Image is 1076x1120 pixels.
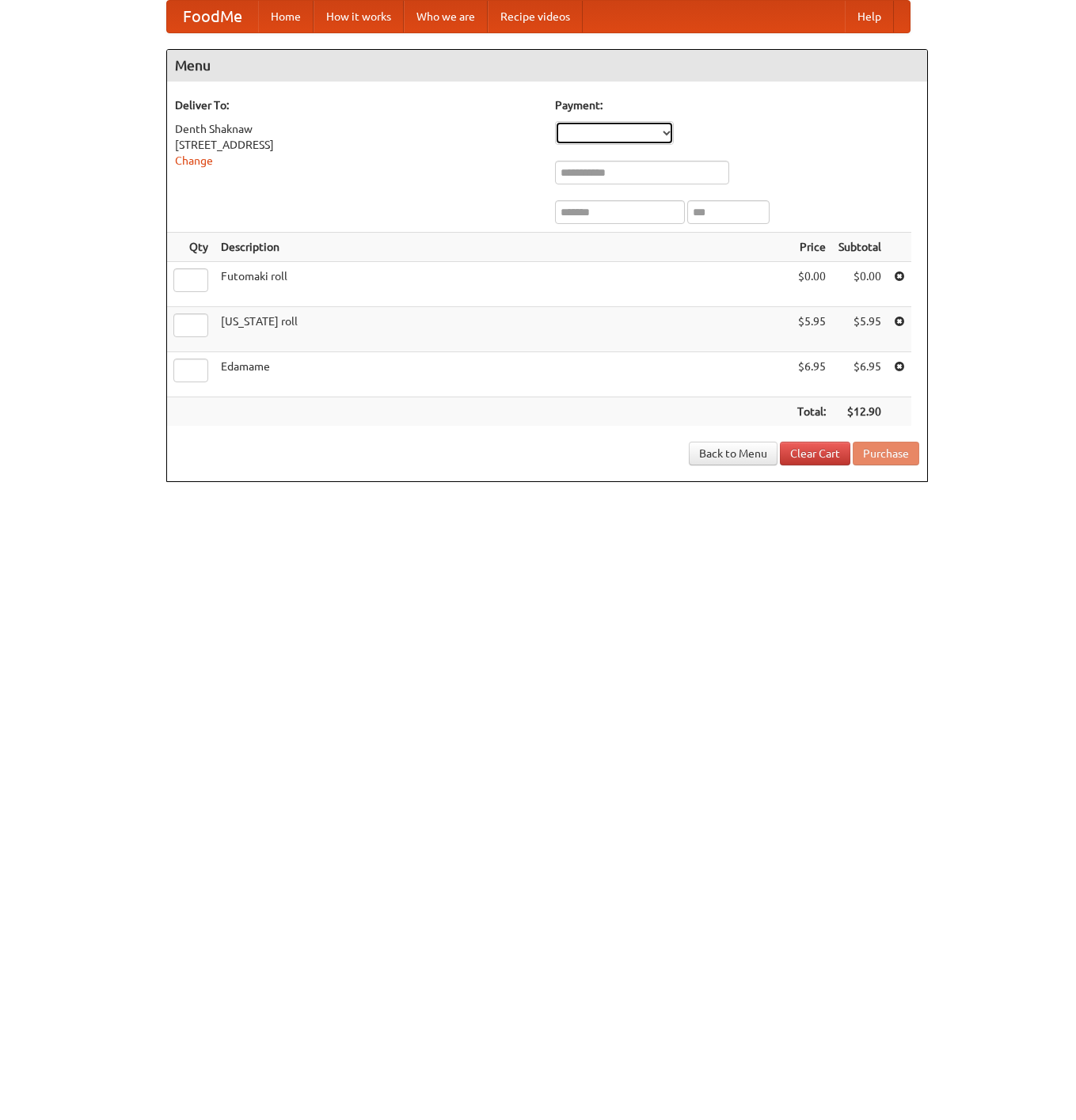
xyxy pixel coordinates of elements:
td: $0.00 [832,262,888,307]
td: $5.95 [791,307,832,352]
th: Qty [167,233,215,262]
div: Denth Shaknaw [175,121,539,137]
a: Clear Cart [780,442,850,465]
td: Futomaki roll [215,262,791,307]
td: $6.95 [832,352,888,397]
td: $0.00 [791,262,832,307]
td: $5.95 [832,307,888,352]
a: Home [258,1,314,32]
th: $12.90 [832,397,888,427]
div: [STREET_ADDRESS] [175,137,539,153]
td: $6.95 [791,352,832,397]
a: Back to Menu [689,442,778,465]
th: Price [791,233,832,262]
th: Subtotal [832,233,888,262]
td: Edamame [215,352,791,397]
th: Total: [791,397,832,427]
th: Description [215,233,791,262]
a: FoodMe [167,1,258,32]
a: Change [175,154,213,167]
a: How it works [314,1,404,32]
td: [US_STATE] roll [215,307,791,352]
h4: Menu [167,50,927,82]
button: Purchase [853,442,919,465]
a: Recipe videos [488,1,583,32]
h5: Payment: [555,97,919,113]
a: Who we are [404,1,488,32]
h5: Deliver To: [175,97,539,113]
a: Help [845,1,894,32]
